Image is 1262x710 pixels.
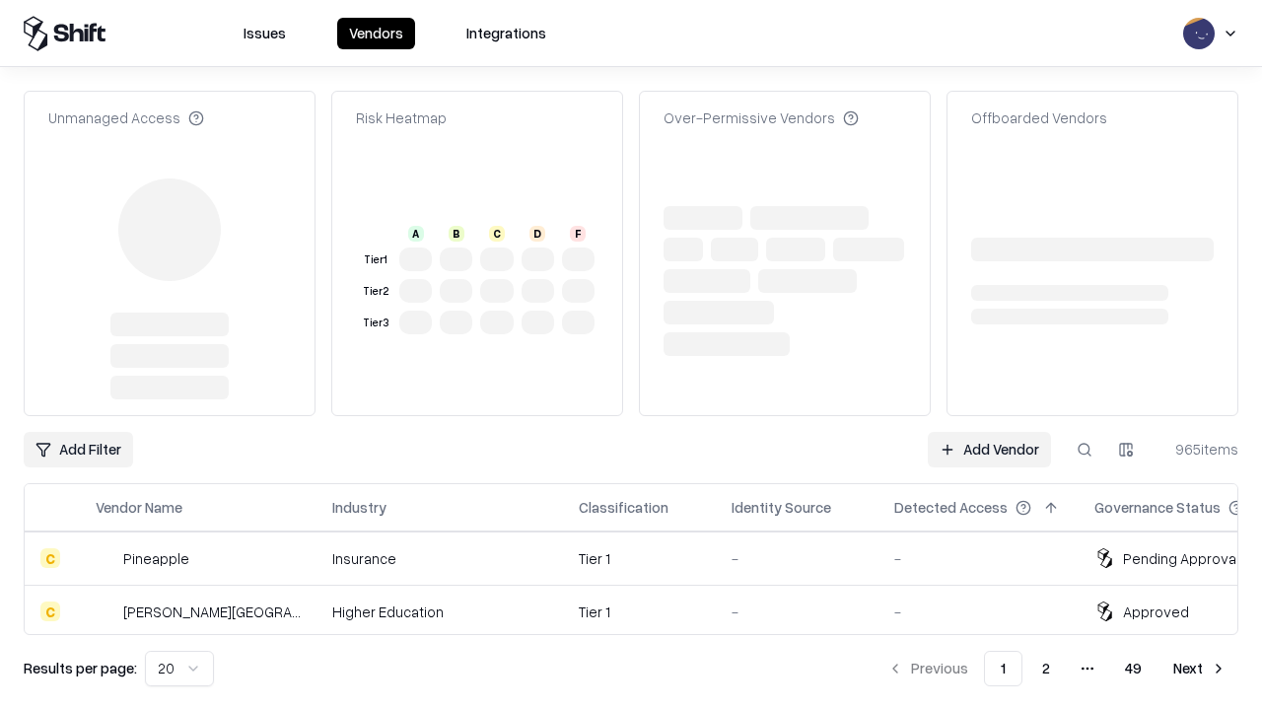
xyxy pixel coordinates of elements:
[360,283,391,300] div: Tier 2
[894,548,1063,569] div: -
[360,251,391,268] div: Tier 1
[529,226,545,242] div: D
[876,651,1238,686] nav: pagination
[732,548,863,569] div: -
[579,548,700,569] div: Tier 1
[360,315,391,331] div: Tier 3
[984,651,1022,686] button: 1
[24,432,133,467] button: Add Filter
[96,497,182,518] div: Vendor Name
[48,107,204,128] div: Unmanaged Access
[1161,651,1238,686] button: Next
[971,107,1107,128] div: Offboarded Vendors
[1123,602,1189,622] div: Approved
[332,548,547,569] div: Insurance
[356,107,447,128] div: Risk Heatmap
[894,602,1063,622] div: -
[123,602,301,622] div: [PERSON_NAME][GEOGRAPHIC_DATA]
[40,548,60,568] div: C
[1026,651,1066,686] button: 2
[579,602,700,622] div: Tier 1
[928,432,1051,467] a: Add Vendor
[96,548,115,568] img: Pineapple
[579,497,668,518] div: Classification
[40,602,60,621] div: C
[455,18,558,49] button: Integrations
[96,602,115,621] img: Reichman University
[232,18,298,49] button: Issues
[332,497,386,518] div: Industry
[489,226,505,242] div: C
[332,602,547,622] div: Higher Education
[1094,497,1221,518] div: Governance Status
[664,107,859,128] div: Over-Permissive Vendors
[1159,439,1238,460] div: 965 items
[732,602,863,622] div: -
[24,658,137,678] p: Results per page:
[123,548,189,569] div: Pineapple
[894,497,1008,518] div: Detected Access
[337,18,415,49] button: Vendors
[1109,651,1157,686] button: 49
[449,226,464,242] div: B
[732,497,831,518] div: Identity Source
[570,226,586,242] div: F
[1123,548,1239,569] div: Pending Approval
[408,226,424,242] div: A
